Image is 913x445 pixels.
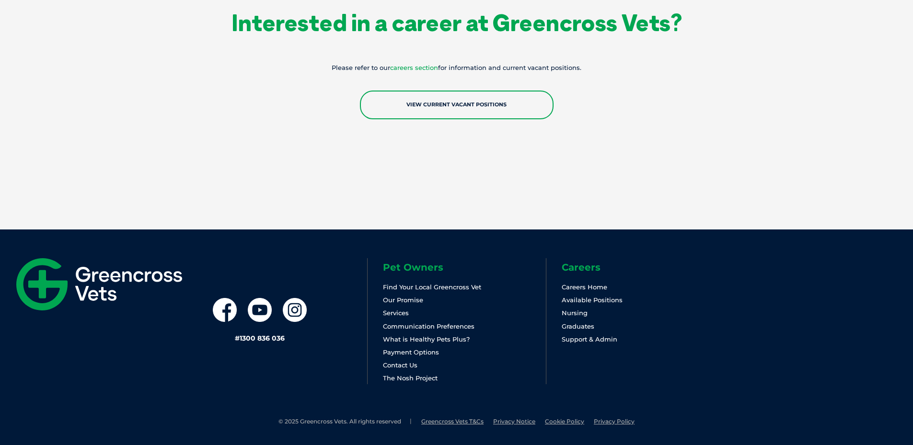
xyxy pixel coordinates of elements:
[562,309,588,317] a: Nursing
[235,334,285,342] a: #1300 836 036
[383,361,417,369] a: Contact Us
[421,418,484,425] a: Greencross Vets T&Cs
[169,11,744,34] h1: Interested in a career at Greencross Vets?
[278,418,412,426] li: © 2025 Greencross Vets. All rights reserved
[493,418,535,425] a: Privacy Notice
[562,262,725,272] h6: Careers
[383,296,423,304] a: Our Promise
[383,283,481,291] a: Find Your Local Greencross Vet
[383,322,474,330] a: Communication Preferences
[545,418,584,425] a: Cookie Policy
[390,64,438,71] a: careers section
[383,374,438,382] a: The Nosh Project
[562,322,594,330] a: Graduates
[383,262,546,272] h6: Pet Owners
[169,63,744,73] p: Please refer to our for information and current vacant positions.
[562,296,623,304] a: Available Positions
[360,91,554,119] a: View Current Vacant Positions
[594,418,635,425] a: Privacy Policy
[562,283,607,291] a: Careers Home
[235,334,240,342] span: #
[383,309,409,317] a: Services
[562,335,617,343] a: Support & Admin
[383,348,439,356] a: Payment Options
[383,335,470,343] a: What is Healthy Pets Plus?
